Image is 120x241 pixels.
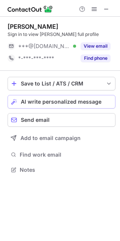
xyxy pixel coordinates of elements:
span: Add to email campaign [20,135,81,141]
button: Notes [8,165,115,175]
span: ***@[DOMAIN_NAME] [18,43,70,50]
span: Notes [20,166,112,173]
span: Send email [21,117,50,123]
button: Send email [8,113,115,127]
div: Save to List / ATS / CRM [21,81,102,87]
div: Sign in to view [PERSON_NAME] full profile [8,31,115,38]
button: save-profile-one-click [8,77,115,90]
button: Reveal Button [81,54,111,62]
span: AI write personalized message [21,99,101,105]
span: Find work email [20,151,112,158]
button: Add to email campaign [8,131,115,145]
button: Find work email [8,149,115,160]
button: Reveal Button [81,42,111,50]
button: AI write personalized message [8,95,115,109]
div: [PERSON_NAME] [8,23,58,30]
img: ContactOut v5.3.10 [8,5,53,14]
